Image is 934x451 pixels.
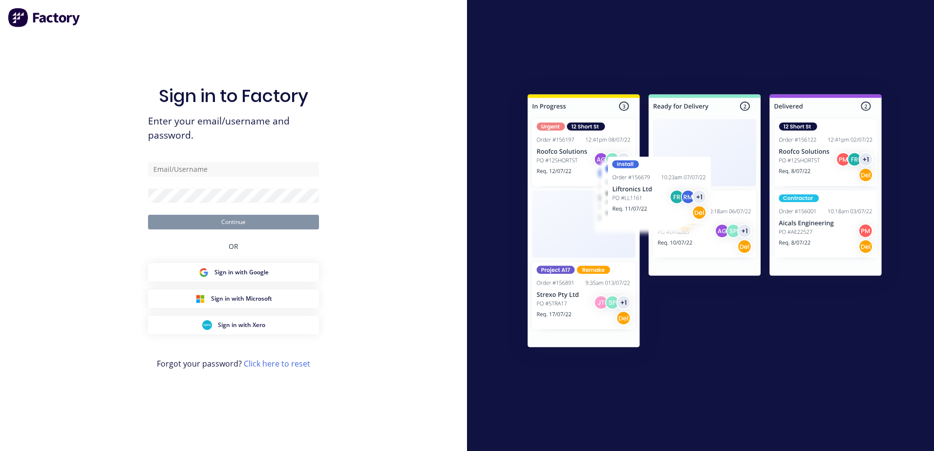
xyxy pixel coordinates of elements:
[148,316,319,334] button: Xero Sign inSign in with Xero
[148,215,319,229] button: Continue
[506,75,903,370] img: Sign in
[148,263,319,282] button: Google Sign inSign in with Google
[211,294,272,303] span: Sign in with Microsoft
[199,267,209,277] img: Google Sign in
[244,358,310,369] a: Click here to reset
[157,358,310,369] span: Forgot your password?
[148,162,319,177] input: Email/Username
[148,114,319,143] span: Enter your email/username and password.
[214,268,269,277] span: Sign in with Google
[148,289,319,308] button: Microsoft Sign inSign in with Microsoft
[195,294,205,304] img: Microsoft Sign in
[202,320,212,330] img: Xero Sign in
[218,321,265,329] span: Sign in with Xero
[229,229,238,263] div: OR
[8,8,81,27] img: Factory
[159,85,308,106] h1: Sign in to Factory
